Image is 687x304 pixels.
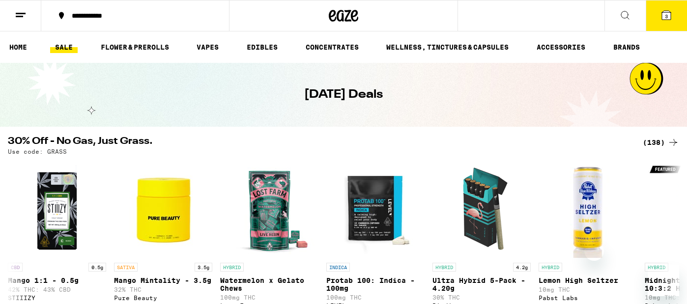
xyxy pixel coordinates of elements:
[539,160,637,258] img: Pabst Labs - Lemon High Seltzer
[4,41,32,53] a: HOME
[645,263,668,272] p: HYBRID
[50,41,78,53] a: SALE
[242,41,283,53] a: EDIBLES
[8,148,67,155] p: Use code: GRASS
[192,41,224,53] a: VAPES
[432,263,456,272] p: HYBRID
[114,286,212,293] p: 32% THC
[432,276,531,292] p: Ultra Hybrid 5-Pack - 4.20g
[8,286,106,293] p: 42% THC: 43% CBD
[195,263,212,272] p: 3.5g
[326,263,350,272] p: INDICA
[8,137,631,148] h2: 30% Off - No Gas, Just Grass.
[539,286,637,293] p: 10mg THC
[643,137,679,148] a: (138)
[539,295,637,301] div: Pabst Labs
[8,276,106,284] p: Mango 1:1 - 0.5g
[326,160,425,258] img: LEVEL - Protab 100: Indica - 100mg
[8,263,23,272] p: CBD
[326,294,425,301] p: 100mg THC
[220,263,244,272] p: HYBRID
[648,265,679,296] iframe: Button to launch messaging window
[665,13,668,19] span: 3
[88,263,106,272] p: 0.5g
[220,160,318,258] img: Lost Farm - Watermelon x Gelato Chews
[220,276,318,292] p: Watermelon x Gelato Chews
[96,41,174,53] a: FLOWER & PREROLLS
[8,295,106,301] div: STIIIZY
[326,276,425,292] p: Protab 100: Indica - 100mg
[114,295,212,301] div: Pure Beauty
[539,263,562,272] p: HYBRID
[8,160,106,258] img: STIIIZY - Mango 1:1 - 0.5g
[646,0,687,31] button: 3
[304,86,383,103] h1: [DATE] Deals
[114,276,212,284] p: Mango Mintality - 3.5g
[301,41,364,53] a: CONCENTRATES
[381,41,514,53] a: WELLNESS, TINCTURES & CAPSULES
[513,263,531,272] p: 4.2g
[608,41,645,53] a: BRANDS
[432,294,531,301] p: 30% THC
[584,241,604,261] iframe: Close message
[114,263,138,272] p: SATIVA
[532,41,590,53] a: ACCESSORIES
[539,276,637,284] p: Lemon High Seltzer
[432,160,531,258] img: Birdies - Ultra Hybrid 5-Pack - 4.20g
[220,294,318,301] p: 100mg THC
[114,160,212,258] img: Pure Beauty - Mango Mintality - 3.5g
